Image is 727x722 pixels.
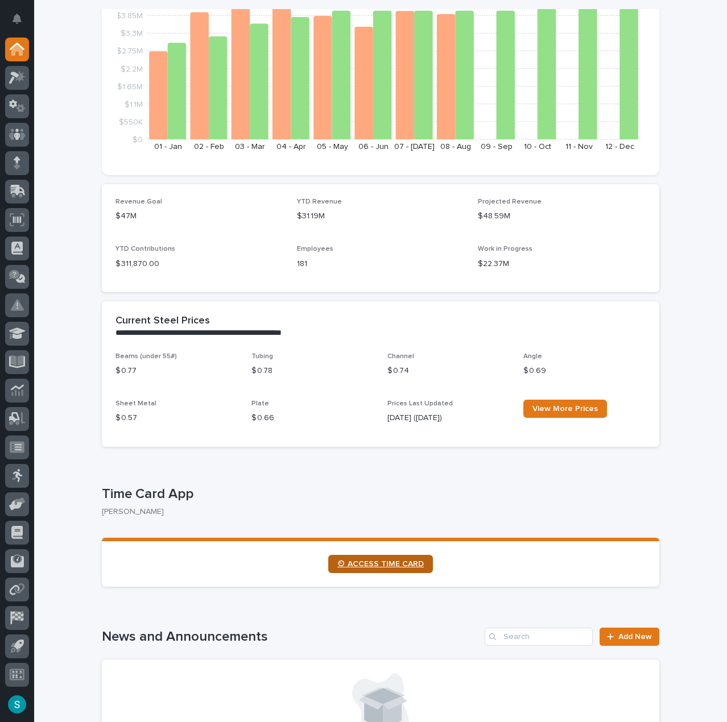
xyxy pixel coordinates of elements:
[115,258,283,270] p: $ 311,870.00
[297,198,342,205] span: YTD Revenue
[251,353,273,360] span: Tubing
[523,400,607,418] a: View More Prices
[115,353,177,360] span: Beams (under 55#)
[5,692,29,716] button: users-avatar
[251,365,374,377] p: $ 0.78
[337,560,424,568] span: ⏲ ACCESS TIME CARD
[115,210,283,222] p: $47M
[194,143,224,151] text: 02 - Feb
[235,143,265,151] text: 03 - Mar
[5,7,29,31] button: Notifications
[440,143,471,151] text: 08 - Aug
[154,143,182,151] text: 01 - Jan
[297,246,333,252] span: Employees
[115,315,210,327] h2: Current Steel Prices
[618,633,652,641] span: Add New
[485,628,593,646] input: Search
[605,143,634,151] text: 12 - Dec
[102,629,480,645] h1: News and Announcements
[133,136,143,144] tspan: $0
[387,400,453,407] span: Prices Last Updated
[115,412,238,424] p: $ 0.57
[115,246,175,252] span: YTD Contributions
[532,405,598,413] span: View More Prices
[387,353,414,360] span: Channel
[116,12,143,20] tspan: $3.85M
[523,365,646,377] p: $ 0.69
[481,143,513,151] text: 09 - Sep
[565,143,593,151] text: 11 - Nov
[317,143,348,151] text: 05 - May
[115,400,156,407] span: Sheet Metal
[276,143,306,151] text: 04 - Apr
[387,412,510,424] p: [DATE] ([DATE])
[121,65,143,73] tspan: $2.2M
[102,486,655,503] p: Time Card App
[600,628,659,646] a: Add New
[478,210,646,222] p: $48.59M
[121,30,143,38] tspan: $3.3M
[119,118,143,126] tspan: $550K
[358,143,389,151] text: 06 - Jun
[387,365,510,377] p: $ 0.74
[251,412,374,424] p: $ 0.66
[297,210,465,222] p: $31.19M
[125,100,143,108] tspan: $1.1M
[478,246,532,252] span: Work in Progress
[115,365,238,377] p: $ 0.77
[251,400,269,407] span: Plate
[523,353,542,360] span: Angle
[478,258,646,270] p: $22.37M
[478,198,542,205] span: Projected Revenue
[394,143,435,151] text: 07 - [DATE]
[115,198,162,205] span: Revenue Goal
[117,47,143,55] tspan: $2.75M
[117,82,143,90] tspan: $1.65M
[14,14,29,32] div: Notifications
[297,258,465,270] p: 181
[328,555,433,573] a: ⏲ ACCESS TIME CARD
[102,507,650,517] p: [PERSON_NAME]
[524,143,551,151] text: 10 - Oct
